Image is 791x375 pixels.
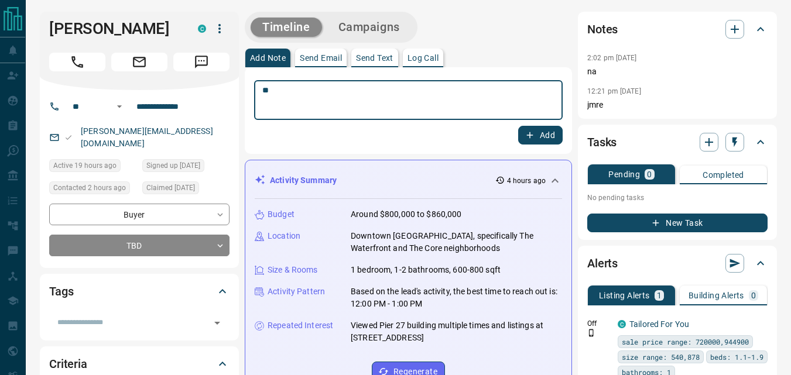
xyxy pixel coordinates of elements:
[587,318,611,329] p: Off
[49,53,105,71] span: Call
[142,181,230,198] div: Fri Sep 12 2025
[112,99,126,113] button: Open
[587,329,595,337] svg: Push Notification Only
[49,181,136,198] div: Mon Sep 15 2025
[270,174,337,187] p: Activity Summary
[351,285,562,310] p: Based on the lead's activity, the best time to reach out is: 12:00 PM - 1:00 PM
[268,208,295,221] p: Budget
[618,320,626,328] div: condos.ca
[351,319,562,344] p: Viewed Pier 27 building multiple times and listings at [STREET_ADDRESS]
[587,99,768,111] p: jmre
[351,230,562,254] p: Downtown [GEOGRAPHIC_DATA], specifically The Waterfront and The Core neighborhoods
[587,249,768,277] div: Alerts
[251,18,322,37] button: Timeline
[49,159,136,176] div: Sun Sep 14 2025
[587,189,768,207] p: No pending tasks
[146,182,195,194] span: Claimed [DATE]
[587,87,641,95] p: 12:21 pm [DATE]
[629,319,689,329] a: Tailored For You
[710,351,763,363] span: beds: 1.1-1.9
[268,285,325,298] p: Activity Pattern
[351,208,462,221] p: Around $800,000 to $860,000
[64,133,73,142] svg: Email Valid
[608,170,640,178] p: Pending
[587,15,768,43] div: Notes
[587,133,617,152] h2: Tasks
[587,20,618,39] h2: Notes
[49,204,230,225] div: Buyer
[657,291,662,300] p: 1
[146,160,200,171] span: Signed up [DATE]
[49,282,73,301] h2: Tags
[268,230,300,242] p: Location
[53,182,126,194] span: Contacted 2 hours ago
[622,351,700,363] span: size range: 540,878
[111,53,167,71] span: Email
[268,264,318,276] p: Size & Rooms
[351,264,501,276] p: 1 bedroom, 1-2 bathrooms, 600-800 sqft
[173,53,230,71] span: Message
[587,54,637,62] p: 2:02 pm [DATE]
[507,176,546,186] p: 4 hours ago
[49,355,87,373] h2: Criteria
[198,25,206,33] div: condos.ca
[327,18,412,37] button: Campaigns
[587,66,768,78] p: na
[142,159,230,176] div: Wed Aug 27 2025
[49,235,230,256] div: TBD
[49,277,230,305] div: Tags
[703,171,744,179] p: Completed
[268,319,333,332] p: Repeated Interest
[209,315,225,331] button: Open
[647,170,652,178] p: 0
[587,128,768,156] div: Tasks
[255,170,562,191] div: Activity Summary4 hours ago
[599,291,650,300] p: Listing Alerts
[689,291,744,300] p: Building Alerts
[622,336,749,348] span: sale price range: 720000,944900
[250,54,286,62] p: Add Note
[518,126,563,145] button: Add
[81,126,213,148] a: [PERSON_NAME][EMAIL_ADDRESS][DOMAIN_NAME]
[356,54,393,62] p: Send Text
[300,54,342,62] p: Send Email
[587,254,618,273] h2: Alerts
[49,19,180,38] h1: [PERSON_NAME]
[587,214,768,232] button: New Task
[53,160,117,171] span: Active 19 hours ago
[751,291,756,300] p: 0
[408,54,439,62] p: Log Call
